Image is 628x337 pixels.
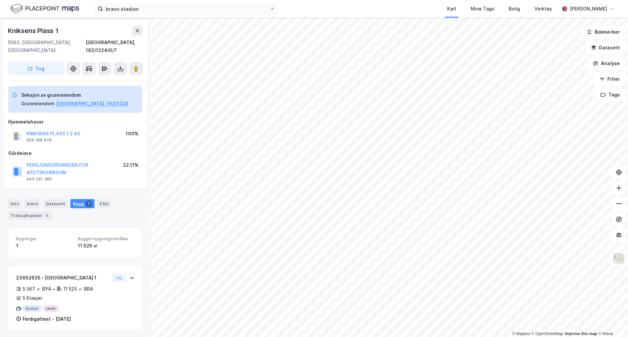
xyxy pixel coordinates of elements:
[23,285,51,293] div: 5 567 ㎡ BYA
[26,177,52,182] div: 940 291 380
[10,3,79,14] img: logo.f888ab2527a4732fd821a326f86c7f29.svg
[26,138,52,143] div: 929 168 976
[8,25,60,36] div: Kniksens Plass 1
[16,274,109,282] div: 23652625 - [GEOGRAPHIC_DATA] 1
[613,252,625,265] img: Z
[512,331,530,336] a: Mapbox
[534,5,552,13] div: Verktøy
[23,294,42,302] div: 5 Etasjer
[587,57,625,70] button: Analyse
[585,41,625,54] button: Datasett
[532,331,563,336] a: OpenStreetMap
[21,91,128,99] div: Seksjon av grunneiendom
[509,5,520,13] div: Bolig
[85,200,92,207] div: 1
[8,62,64,75] button: Tag
[24,199,41,208] div: Eiere
[43,199,68,208] div: Datasett
[581,25,625,39] button: Bokmerker
[56,100,128,108] button: [GEOGRAPHIC_DATA], 162/1224
[23,315,71,323] div: Ferdigattest - [DATE]
[594,73,625,86] button: Filter
[63,285,93,293] div: 11 525 ㎡ BRA
[103,4,270,14] input: Søk på adresse, matrikkel, gårdeiere, leietakere eller personer
[595,306,628,337] div: Kontrollprogram for chat
[16,236,73,242] span: Bygninger
[570,5,607,13] div: [PERSON_NAME]
[8,211,53,220] div: Transaksjoner
[78,236,134,242] span: Bygget bygningsområde
[70,199,95,208] div: Bygg
[112,274,127,282] button: Vis
[78,242,134,250] div: 11 525 ㎡
[595,306,628,337] iframe: Chat Widget
[565,331,597,336] a: Improve this map
[8,149,142,157] div: Gårdeiere
[126,130,138,138] div: 100%
[44,212,50,219] div: 3
[16,242,73,250] div: 1
[8,39,86,54] div: 5063, [GEOGRAPHIC_DATA], [GEOGRAPHIC_DATA]
[471,5,494,13] div: Mine Tags
[8,199,22,208] div: Info
[447,5,456,13] div: Kart
[123,161,138,169] div: 22.11%
[595,88,625,101] button: Tags
[8,118,142,126] div: Hjemmelshaver
[86,39,143,54] div: [GEOGRAPHIC_DATA], 162/1224/0/7
[21,100,55,108] div: Grunneiendom
[97,199,111,208] div: ESG
[53,286,55,292] div: •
